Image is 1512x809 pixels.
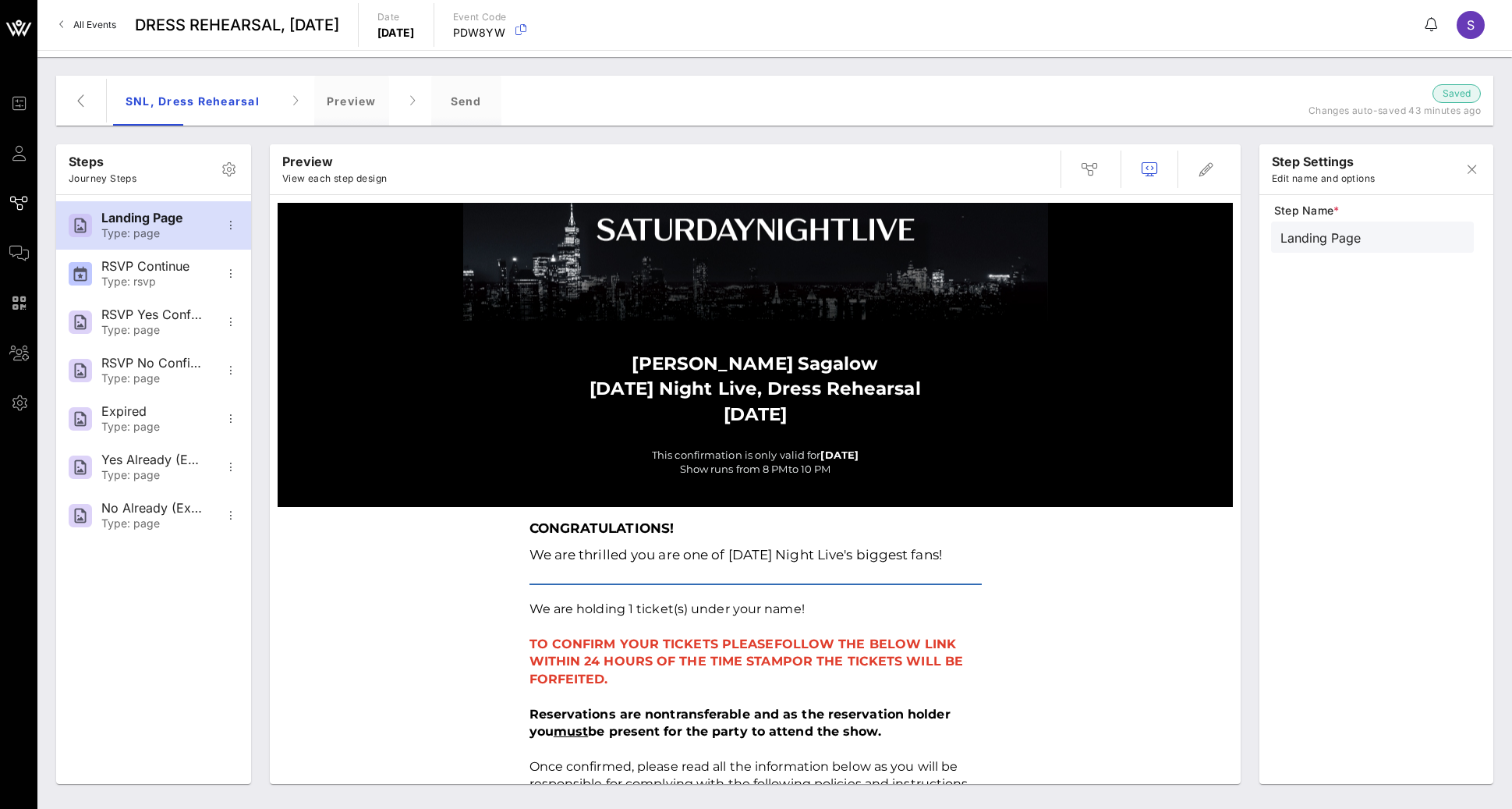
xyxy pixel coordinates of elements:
[453,9,507,25] p: Event Code
[1272,152,1375,171] p: step settings
[101,501,204,516] div: No Already (Expired)
[101,275,204,289] div: Type: rsvp
[529,707,951,739] strong: Reservations are nontransferable and as the reservation holder you be present for the party to at...
[135,13,339,37] span: DRESS REHEARSAL, [DATE]
[1457,11,1485,39] div: S
[101,259,204,274] div: RSVP Continue
[314,76,389,126] div: Preview
[101,452,204,467] div: Yes Already (Expired)
[73,19,116,30] span: All Events
[113,76,272,126] div: SNL, Dress Rehearsal
[101,404,204,419] div: Expired
[652,449,821,461] span: This confirmation is only valid for
[69,152,136,171] p: Steps
[632,353,792,374] strong: [PERSON_NAME]
[680,463,788,475] span: Show runs from 8 PM
[282,171,387,186] p: View each step design
[282,152,387,171] p: Preview
[101,420,204,434] div: Type: page
[101,307,204,322] div: RSVP Yes Confirmation
[529,541,982,568] p: We are thrilled you are one of [DATE] Night Live's biggest fans!
[529,520,675,536] strong: CONGRATULATIONS!
[101,517,204,530] div: Type: page
[50,12,126,37] a: All Events
[529,584,982,585] table: divider
[69,171,136,186] p: Journey Steps
[1443,86,1471,101] span: Saved
[101,372,204,385] div: Type: page
[554,724,588,739] span: must
[788,463,831,475] span: to 10 PM
[101,227,204,240] div: Type: page
[453,25,507,41] p: PDW8YW
[101,324,204,337] div: Type: page
[101,211,204,225] div: Landing Page
[529,637,957,669] span: FOLLOW THE BELOW LINK WITHIN 24 HOURS OF THE TIME STAMP
[377,25,415,41] p: [DATE]
[1467,17,1475,33] span: S
[820,449,859,461] strong: [DATE]
[1286,103,1481,119] p: Changes auto-saved 43 minutes ago
[604,672,607,687] span: .
[1274,203,1474,218] span: Step Name
[1272,171,1375,186] p: Edit name and options
[529,706,982,793] p: Once confirmed, please read all the information below as you will be responsible for complying wi...
[590,353,920,424] strong: Sagalow [DATE] Night Live, Dress Rehearsal [DATE]
[431,76,501,126] div: Send
[529,601,982,618] p: We are holding 1 ticket(s) under your name!
[101,469,204,482] div: Type: page
[529,637,964,687] span: TO CONFIRM YOUR TICKETS PLEASE OR THE TICKETS WILL BE FORFEITED
[377,9,415,25] p: Date
[101,356,204,371] div: RSVP No Confirmation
